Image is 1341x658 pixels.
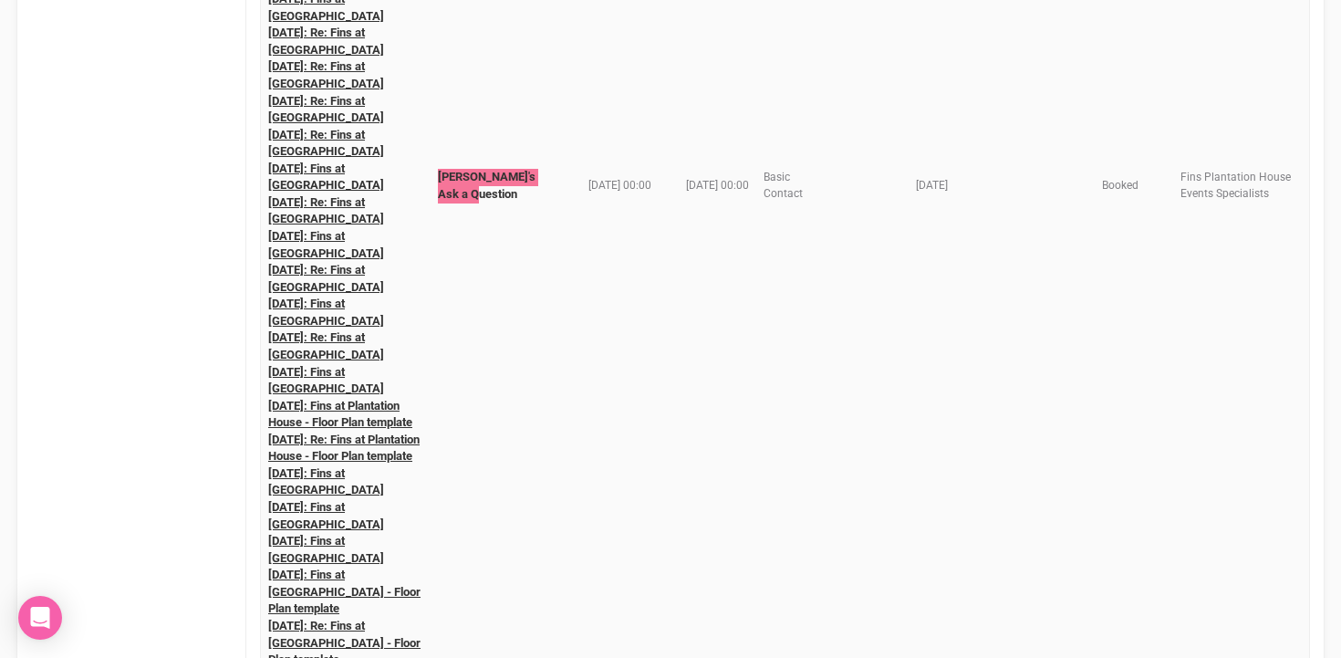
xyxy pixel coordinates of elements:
a: [PERSON_NAME]'s Ask a Question [438,170,535,201]
div: Open Intercom Messenger [18,596,62,640]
